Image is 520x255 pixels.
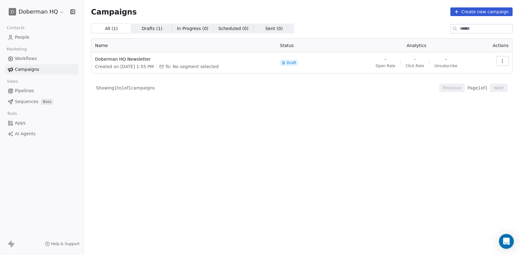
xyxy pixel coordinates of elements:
[15,34,29,41] span: People
[5,54,78,64] a: Workflows
[5,97,78,107] a: SequencesBeta
[376,63,396,68] span: Open Rate
[445,56,447,62] span: -
[11,9,14,15] span: D
[4,23,27,32] span: Contacts
[439,84,465,92] button: Previous
[91,39,276,52] th: Name
[218,25,249,32] span: Scheduled ( 0 )
[4,45,29,54] span: Marketing
[5,86,78,96] a: Pipelines
[91,7,137,16] span: Campaigns
[45,241,80,246] a: Help & Support
[5,118,78,128] a: Apps
[414,56,416,62] span: -
[5,129,78,139] a: AI Agents
[265,25,283,32] span: Sent ( 0 )
[499,234,514,249] div: Open Intercom Messenger
[96,85,155,91] span: Showing 1 to 1 of 1 campaigns
[142,25,162,32] span: Drafts ( 1 )
[95,56,272,62] span: Doberman HQ Newsletter
[4,109,19,118] span: Tools
[15,98,38,105] span: Sequences
[467,85,487,91] span: Page 1 of 1
[276,39,353,52] th: Status
[385,56,386,62] span: -
[353,39,479,52] th: Analytics
[15,88,34,94] span: Pipelines
[479,39,512,52] th: Actions
[15,55,37,62] span: Workflows
[15,66,39,73] span: Campaigns
[15,131,36,137] span: AI Agents
[19,8,58,16] span: Doberman HQ
[490,84,508,92] button: Next
[405,63,424,68] span: Click Rate
[95,63,154,70] span: Created on [DATE] 1:55 PM
[5,64,78,75] a: Campaigns
[177,25,209,32] span: In Progress ( 0 )
[287,60,296,65] span: Draft
[7,6,66,17] button: DDoberman HQ
[15,120,26,126] span: Apps
[4,77,20,86] span: Sales
[434,63,457,68] span: Unsubscribe
[41,99,53,105] span: Beta
[165,63,219,70] span: To: No segment selected
[450,7,513,16] button: Create new campaign
[5,32,78,42] a: People
[51,241,80,246] span: Help & Support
